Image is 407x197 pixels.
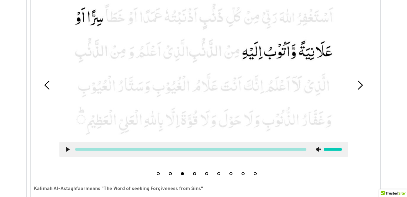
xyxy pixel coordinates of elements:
button: 1 of 9 [157,172,160,175]
button: 9 of 9 [254,172,257,175]
button: 4 of 9 [193,172,196,175]
button: 7 of 9 [229,172,232,175]
button: 6 of 9 [217,172,220,175]
strong: Kalimah Al-Astaghfaar [34,186,85,192]
button: 3 of 9 [181,172,184,175]
button: 5 of 9 [205,172,208,175]
button: 2 of 9 [169,172,172,175]
strong: means "The Word of seeking Forgiveness from Sins" [85,186,203,192]
button: 8 of 9 [242,172,245,175]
